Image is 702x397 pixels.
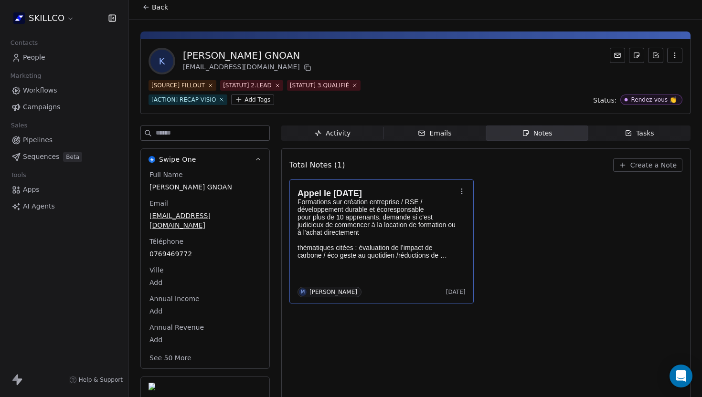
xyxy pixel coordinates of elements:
a: SequencesBeta [8,149,121,165]
button: Swipe OneSwipe One [141,149,269,170]
button: Add Tags [231,94,274,105]
span: 0769469772 [149,249,261,259]
span: Workflows [23,85,57,95]
div: Open Intercom Messenger [670,365,692,387]
span: Full Name [148,170,185,179]
span: Beta [63,152,82,162]
span: Add [149,335,261,345]
p: thématiques citées : évaluation de l’impact de carbone / éco geste au quotidien /réductions de l’... [298,244,456,259]
h1: Appel le [DATE] [298,188,456,198]
div: [EMAIL_ADDRESS][DOMAIN_NAME] [183,62,313,73]
span: Pipelines [23,135,53,145]
span: People [23,52,45,63]
div: [STATUT] 3.QUALIFIÉ [290,81,350,90]
span: Sales [7,118,32,133]
img: Skillco%20logo%20icon%20(2).png [13,12,25,24]
span: Status: [593,95,617,105]
a: Help & Support [69,376,123,384]
p: pour plus de 10 apprenants, demande si c'est judicieux de commencer à la location de formation ou... [298,213,456,236]
span: AI Agents [23,201,55,211]
span: Contacts [6,36,42,50]
div: Swipe OneSwipe One [141,170,269,368]
button: See 50 More [144,349,197,366]
span: Email [148,198,170,208]
div: [STATUT] 2.LEAD [223,81,272,90]
span: Help & Support [79,376,123,384]
span: Swipe One [159,155,196,164]
div: Emails [418,128,451,138]
div: Rendez-vous 👏 [631,96,677,103]
a: AI Agents [8,198,121,214]
span: Campaigns [23,102,60,112]
span: [DATE] [446,288,466,296]
div: [PERSON_NAME] [309,289,357,295]
span: Tools [7,168,30,182]
div: [ACTION] RECAP VISIO [151,95,216,104]
span: Add [149,306,261,316]
span: Back [152,2,168,12]
span: k [150,50,173,73]
span: Sequences [23,152,59,162]
div: [SOURCE] FILLOUT [151,81,205,90]
span: SKILLCO [29,12,64,24]
span: Add [149,278,261,287]
span: [EMAIL_ADDRESS][DOMAIN_NAME] [149,211,261,230]
span: Annual Revenue [148,323,206,332]
a: Apps [8,182,121,198]
button: Create a Note [613,158,682,172]
div: [PERSON_NAME] GNOAN [183,49,313,62]
span: [PERSON_NAME] GNOAN [149,182,261,192]
a: Pipelines [8,132,121,148]
a: People [8,50,121,65]
span: Téléphone [148,237,185,246]
div: M [301,288,305,296]
span: Annual Income [148,294,202,303]
span: Marketing [6,69,45,83]
a: Workflows [8,83,121,98]
a: Campaigns [8,99,121,115]
span: Apps [23,185,40,195]
button: SKILLCO [11,10,76,26]
div: Activity [314,128,351,138]
img: Swipe One [149,156,155,163]
span: Ville [148,265,166,275]
div: Tasks [625,128,654,138]
p: Formations sur création entreprise / RSE / développement durable et écoresponsable [298,198,456,213]
span: Total Notes (1) [289,159,345,171]
span: Create a Note [630,160,677,170]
